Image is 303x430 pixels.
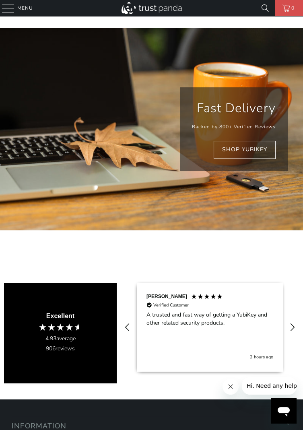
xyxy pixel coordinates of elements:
div: [PERSON_NAME] [146,293,187,300]
a: Shop YubiKey [214,141,276,159]
div: reviews [46,345,75,353]
iframe: Button to launch messaging window [271,398,297,424]
div: REVIEWS.io Carousel Scroll Left [118,318,137,337]
p: Backed by 800+ Verified Reviews [192,123,276,131]
span: 4.93 [45,335,56,342]
span: 906 [46,345,56,352]
div: Review by Jagjit R, 5 out of 5 stars [133,283,287,372]
span: Menu [17,4,33,12]
div: average [45,335,76,343]
div: Excellent [46,312,74,321]
div: 4.93 Stars [38,323,82,331]
span: Hi. Need any help? [5,6,58,12]
div: 5 Stars [191,293,225,302]
div: Customer reviews [133,275,287,380]
img: Trust Panda Australia [122,2,182,14]
div: Customer reviews carousel with auto-scroll controls [117,275,303,380]
iframe: Close message [223,379,239,395]
div: 2 hours ago [250,354,273,360]
div: REVIEWS.io Carousel Scroll Right [282,318,302,337]
iframe: Reviews Widget [4,242,299,272]
p: Fast Delivery [192,99,276,117]
div: A trusted and fast way of getting a YubiKey and other related security products. [146,311,273,327]
iframe: Message from company [242,377,297,395]
div: Verified Customer [153,302,189,308]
